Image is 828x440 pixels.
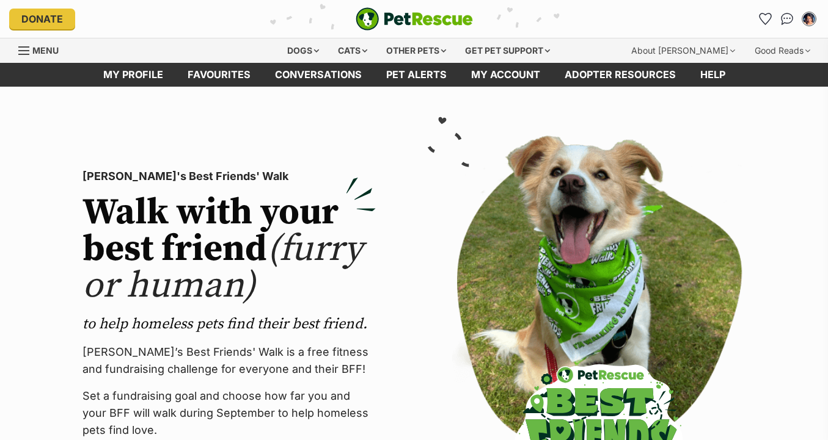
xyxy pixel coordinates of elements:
[91,63,175,87] a: My profile
[755,9,819,29] ul: Account quick links
[456,38,559,63] div: Get pet support
[82,226,363,309] span: (furry or human)
[755,9,775,29] a: Favourites
[279,38,328,63] div: Dogs
[82,388,376,439] p: Set a fundraising goal and choose how far you and your BFF will walk during September to help hom...
[459,63,552,87] a: My account
[623,38,744,63] div: About [PERSON_NAME]
[777,9,797,29] a: Conversations
[688,63,738,87] a: Help
[374,63,459,87] a: Pet alerts
[378,38,455,63] div: Other pets
[82,195,376,305] h2: Walk with your best friend
[803,13,815,25] img: Vivienne Pham profile pic
[552,63,688,87] a: Adopter resources
[356,7,473,31] img: logo-e224e6f780fb5917bec1dbf3a21bbac754714ae5b6737aabdf751b685950b380.svg
[175,63,263,87] a: Favourites
[356,7,473,31] a: PetRescue
[329,38,376,63] div: Cats
[799,9,819,29] button: My account
[32,45,59,56] span: Menu
[82,344,376,378] p: [PERSON_NAME]’s Best Friends' Walk is a free fitness and fundraising challenge for everyone and t...
[263,63,374,87] a: conversations
[18,38,67,60] a: Menu
[82,168,376,185] p: [PERSON_NAME]'s Best Friends' Walk
[9,9,75,29] a: Donate
[82,314,376,334] p: to help homeless pets find their best friend.
[746,38,819,63] div: Good Reads
[781,13,794,25] img: chat-41dd97257d64d25036548639549fe6c8038ab92f7586957e7f3b1b290dea8141.svg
